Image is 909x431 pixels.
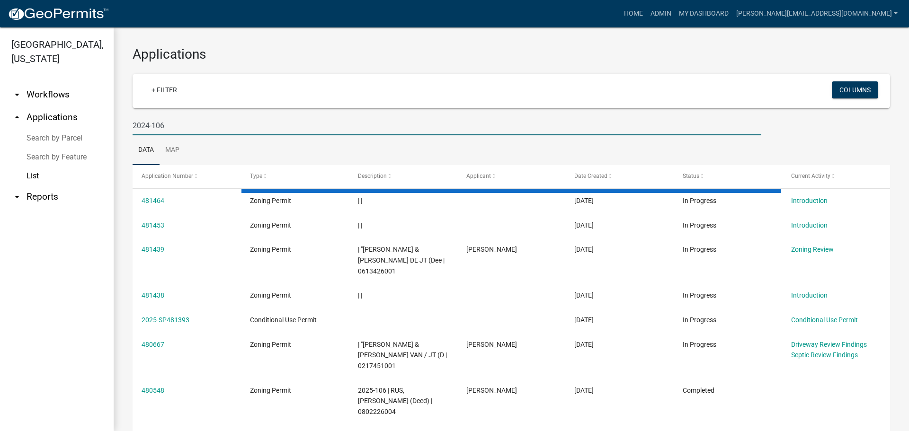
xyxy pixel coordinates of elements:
span: Type [250,173,262,179]
a: 2025-SP481393 [142,316,189,324]
span: In Progress [683,246,716,253]
i: arrow_drop_down [11,89,23,100]
datatable-header-cell: Date Created [565,165,674,188]
span: In Progress [683,221,716,229]
span: Current Activity [791,173,830,179]
span: 09/20/2025 [574,197,594,204]
a: 480548 [142,387,164,394]
a: + Filter [144,81,185,98]
datatable-header-cell: Status [674,165,782,188]
span: In Progress [683,291,716,299]
span: Application Number [142,173,193,179]
span: | "GROOT, BLAINE W. & LARIE D. DE JT (Dee | 0613426001 [358,246,445,275]
datatable-header-cell: Application Number [133,165,241,188]
span: Kelly [466,341,517,348]
span: Applicant [466,173,491,179]
i: arrow_drop_up [11,112,23,123]
span: Zoning Permit [250,221,291,229]
a: 481438 [142,291,164,299]
i: arrow_drop_down [11,191,23,202]
datatable-header-cell: Type [241,165,349,188]
span: Dylan Rus [466,387,517,394]
span: | | [358,291,362,299]
span: Description [358,173,387,179]
a: 481453 [142,221,164,229]
span: 09/20/2025 [574,221,594,229]
span: Date Created [574,173,607,179]
span: In Progress [683,316,716,324]
span: Status [683,173,699,179]
a: Home [620,5,647,23]
span: Zoning Permit [250,291,291,299]
datatable-header-cell: Applicant [457,165,566,188]
button: Columns [832,81,878,98]
datatable-header-cell: Description [349,165,457,188]
span: Completed [683,387,714,394]
span: 09/20/2025 [574,291,594,299]
span: 09/18/2025 [574,341,594,348]
span: 09/19/2025 [574,316,594,324]
a: Map [160,135,185,166]
a: Introduction [791,221,828,229]
span: Zoning Permit [250,246,291,253]
a: Introduction [791,291,828,299]
a: Admin [647,5,675,23]
span: 09/20/2025 [574,246,594,253]
span: In Progress [683,197,716,204]
span: | | [358,221,362,229]
span: Zoning Permit [250,387,291,394]
span: Blaine De Groot [466,246,517,253]
h3: Applications [133,46,890,62]
a: 481439 [142,246,164,253]
a: Data [133,135,160,166]
a: 481464 [142,197,164,204]
span: 09/18/2025 [574,387,594,394]
a: Introduction [791,197,828,204]
input: Search for applications [133,116,761,135]
span: Zoning Permit [250,341,291,348]
a: Zoning Review [791,246,834,253]
span: 2025-106 | RUS, DYLAN J. (Deed) | 0802226004 [358,387,432,416]
a: 480667 [142,341,164,348]
a: Driveway Review Findings [791,341,867,348]
a: Conditional Use Permit [791,316,858,324]
span: In Progress [683,341,716,348]
span: | | [358,197,362,204]
span: Conditional Use Permit [250,316,317,324]
a: Septic Review Findings [791,351,858,359]
a: [PERSON_NAME][EMAIL_ADDRESS][DOMAIN_NAME] [732,5,901,23]
span: | "GINKEL, JOEY J. & LEAH J. VAN / JT (D | 0217451001 [358,341,447,370]
datatable-header-cell: Current Activity [782,165,890,188]
span: Zoning Permit [250,197,291,204]
a: My Dashboard [675,5,732,23]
